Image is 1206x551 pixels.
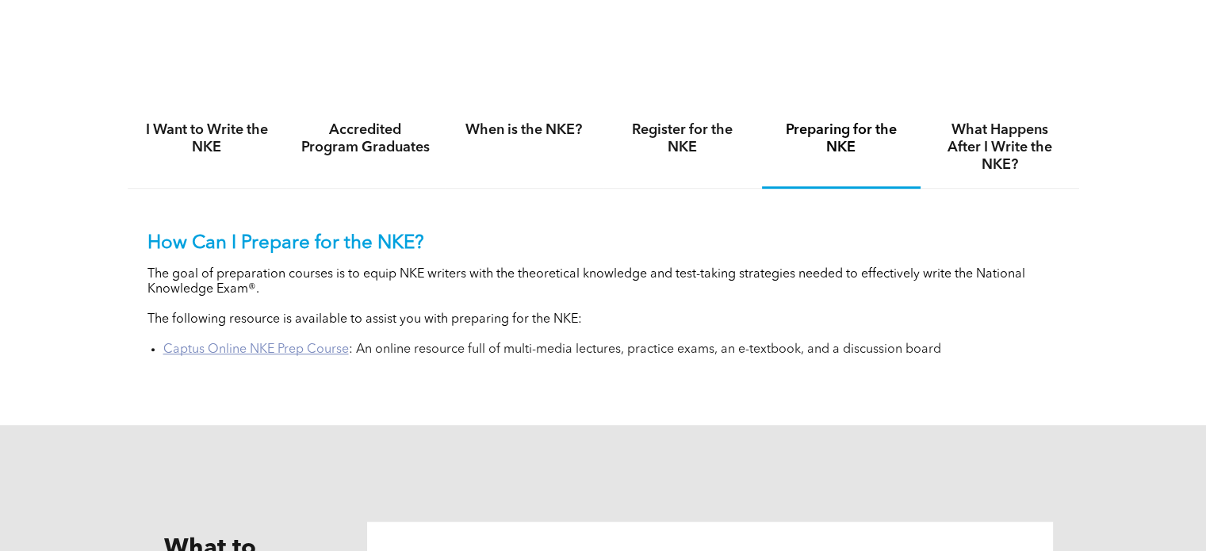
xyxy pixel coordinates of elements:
[147,232,1059,255] p: How Can I Prepare for the NKE?
[301,121,431,156] h4: Accredited Program Graduates
[142,121,272,156] h4: I Want to Write the NKE
[147,267,1059,297] p: The goal of preparation courses is to equip NKE writers with the theoretical knowledge and test-t...
[459,121,589,139] h4: When is the NKE?
[776,121,906,156] h4: Preparing for the NKE
[618,121,748,156] h4: Register for the NKE
[935,121,1065,174] h4: What Happens After I Write the NKE?
[147,312,1059,327] p: The following resource is available to assist you with preparing for the NKE:
[163,343,349,356] a: Captus Online NKE Prep Course
[163,342,1059,358] li: : An online resource full of multi-media lectures, practice exams, an e-textbook, and a discussio...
